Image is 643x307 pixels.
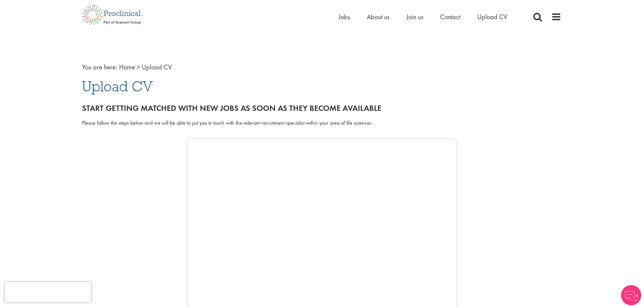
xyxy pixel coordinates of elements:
img: Chatbot [621,285,641,305]
iframe: reCAPTCHA [5,282,91,302]
a: About us [367,12,390,21]
span: > [137,63,140,71]
span: You are here: [82,63,117,71]
a: Contact [440,12,460,21]
div: Please follow the steps below and we will be able to put you in touch with the relevant recruitme... [82,119,561,127]
span: Upload CV [82,77,153,95]
a: Join us [406,12,423,21]
h2: Start getting matched with new jobs as soon as they become available [82,104,561,113]
a: breadcrumb link [119,63,135,71]
span: Upload CV [142,63,172,71]
a: Jobs [339,12,350,21]
a: Upload CV [477,12,507,21]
